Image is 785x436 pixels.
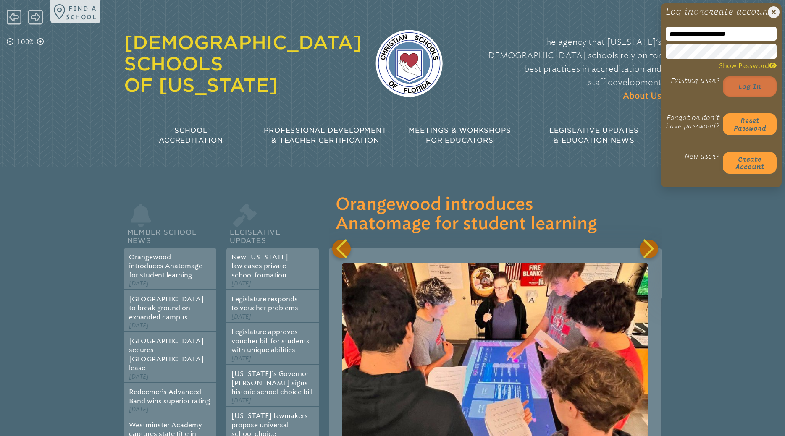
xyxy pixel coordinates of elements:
[723,152,777,174] button: Createaccount
[129,406,149,413] span: [DATE]
[549,126,639,144] span: Legislative Updates & Education News
[409,126,511,144] span: Meetings & Workshops for Educators
[231,295,298,312] a: Legislature responds to voucher problems
[723,76,777,97] button: Log in
[623,92,662,100] span: About Us
[231,370,312,396] a: [US_STATE]’s Governor [PERSON_NAME] signs historic school choice bill
[723,113,777,135] button: Resetpassword
[129,253,202,279] a: Orangewood introduces Anatomage for student learning
[719,62,777,70] span: Show Password
[336,195,654,234] h3: Orangewood introduces Anatomage for student learning
[485,37,662,87] span: The agency that [US_STATE]’s [DEMOGRAPHIC_DATA] schools rely on for best practices in accreditati...
[7,9,21,26] span: Back
[129,322,149,329] span: [DATE]
[28,9,43,26] span: Forward
[264,126,386,144] span: Professional Development & Teacher Certification
[666,7,777,17] h1: Log in create account
[226,218,319,248] h2: Legislative Updates
[231,280,251,287] span: [DATE]
[129,373,149,380] span: [DATE]
[129,295,204,321] a: [GEOGRAPHIC_DATA] to break ground on expanded campus
[129,337,204,372] a: [GEOGRAPHIC_DATA] secures [GEOGRAPHIC_DATA] lease
[124,218,216,248] h2: Member School News
[666,113,719,130] p: Forgot or don’t have password?
[640,240,658,258] div: Next slide
[666,152,719,160] p: New user?
[666,76,719,85] p: Existing user?
[15,37,35,47] p: 100%
[693,6,704,16] span: or
[129,388,210,405] a: Redeemer’s Advanced Band wins superior rating
[159,126,223,144] span: School Accreditation
[332,240,351,258] div: Previous slide
[231,253,288,279] a: New [US_STATE] law eases private school formation
[231,355,251,362] span: [DATE]
[231,397,251,404] span: [DATE]
[129,280,149,287] span: [DATE]
[66,4,97,21] p: Find a school
[231,313,251,320] span: [DATE]
[231,328,310,354] a: Legislature approves voucher bill for students with unique abilities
